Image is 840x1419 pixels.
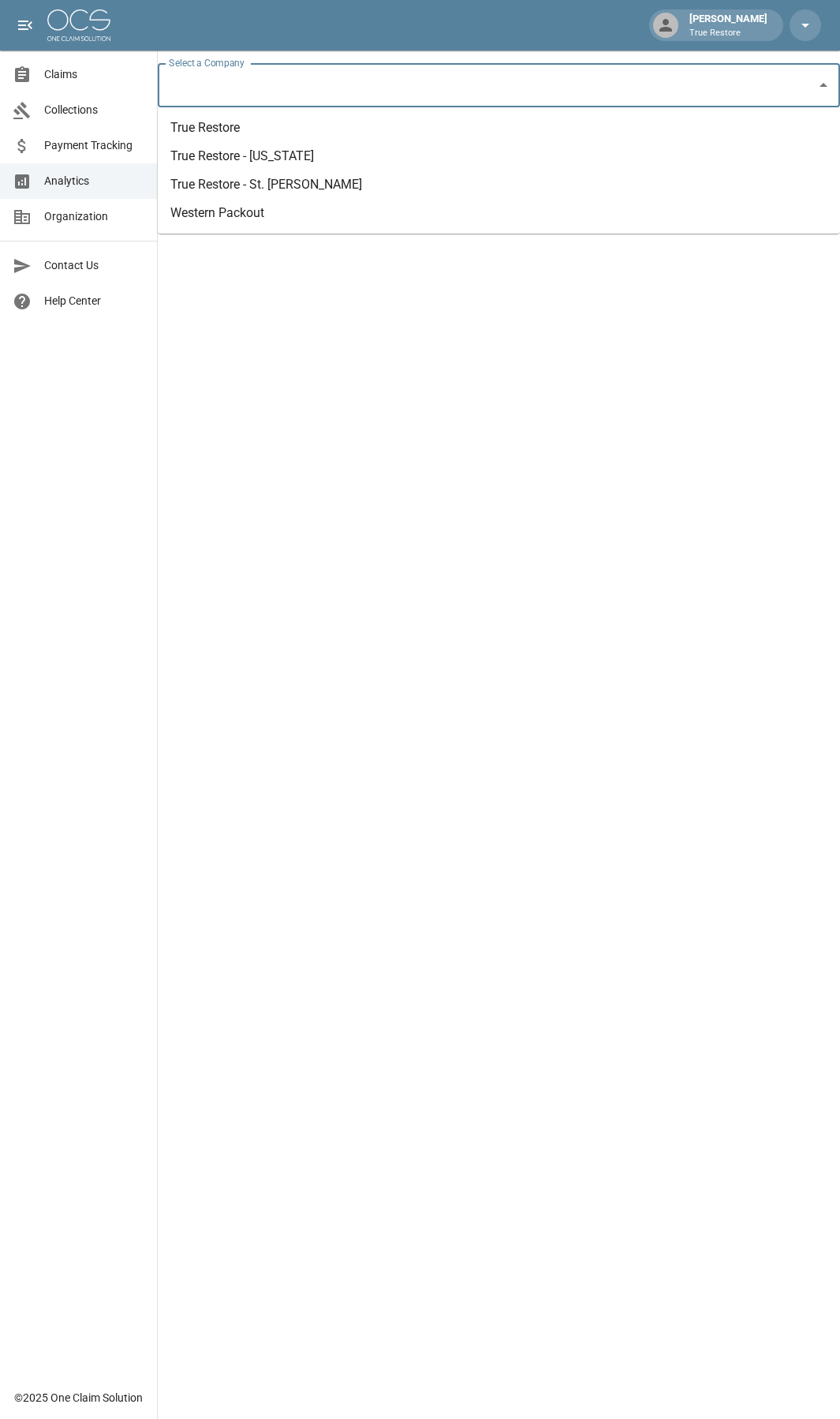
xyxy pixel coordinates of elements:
[44,102,144,118] span: Collections
[158,142,840,170] li: True Restore - [US_STATE]
[158,199,840,227] li: Western Packout
[44,257,144,274] span: Contact Us
[689,27,767,40] p: True Restore
[169,56,245,69] label: Select a Company
[158,114,840,142] li: True Restore
[44,137,144,154] span: Payment Tracking
[44,293,144,309] span: Help Center
[9,9,41,41] button: open drawer
[812,74,834,96] button: Close
[44,66,144,83] span: Claims
[44,173,144,189] span: Analytics
[47,9,110,41] img: ocs-logo-white-transparent.png
[683,11,774,39] div: [PERSON_NAME]
[158,170,840,199] li: True Restore - St. [PERSON_NAME]
[14,1390,143,1406] div: © 2025 One Claim Solution
[44,208,144,225] span: Organization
